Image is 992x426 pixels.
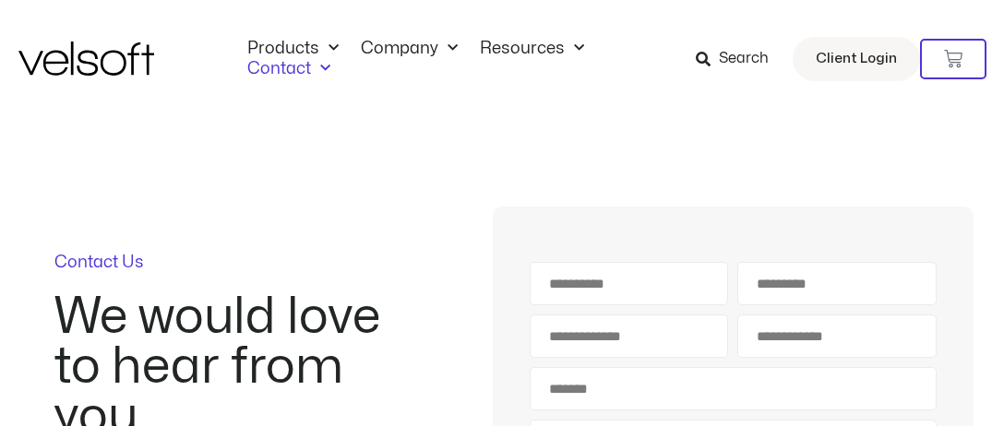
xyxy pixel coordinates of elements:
span: Client Login [816,47,897,71]
img: Velsoft Training Materials [18,41,154,76]
a: Search [696,43,782,75]
a: ContactMenu Toggle [236,59,341,79]
a: Client Login [793,37,920,81]
p: Contact Us [54,254,424,271]
a: CompanyMenu Toggle [350,39,469,59]
a: ResourcesMenu Toggle [469,39,595,59]
span: Search [719,47,769,71]
nav: Menu [236,39,681,79]
a: ProductsMenu Toggle [236,39,350,59]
